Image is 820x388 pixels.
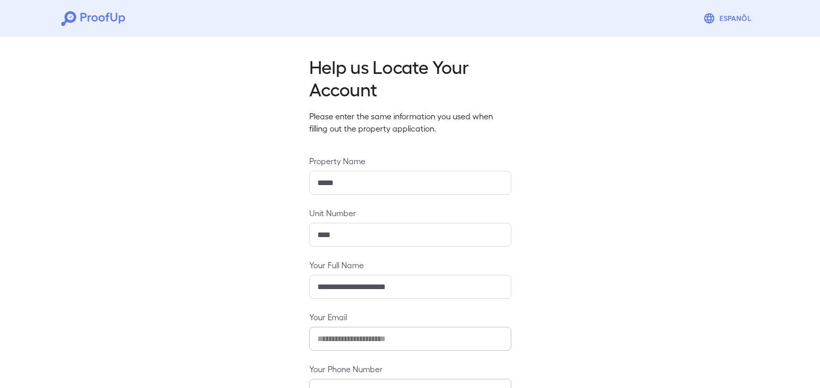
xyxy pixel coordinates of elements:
label: Your Email [309,311,511,323]
p: Please enter the same information you used when filling out the property application. [309,110,511,135]
label: Unit Number [309,207,511,219]
button: Espanõl [699,8,759,29]
h2: Help us Locate Your Account [309,55,511,100]
label: Your Phone Number [309,363,511,375]
label: Property Name [309,155,511,167]
label: Your Full Name [309,259,511,271]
